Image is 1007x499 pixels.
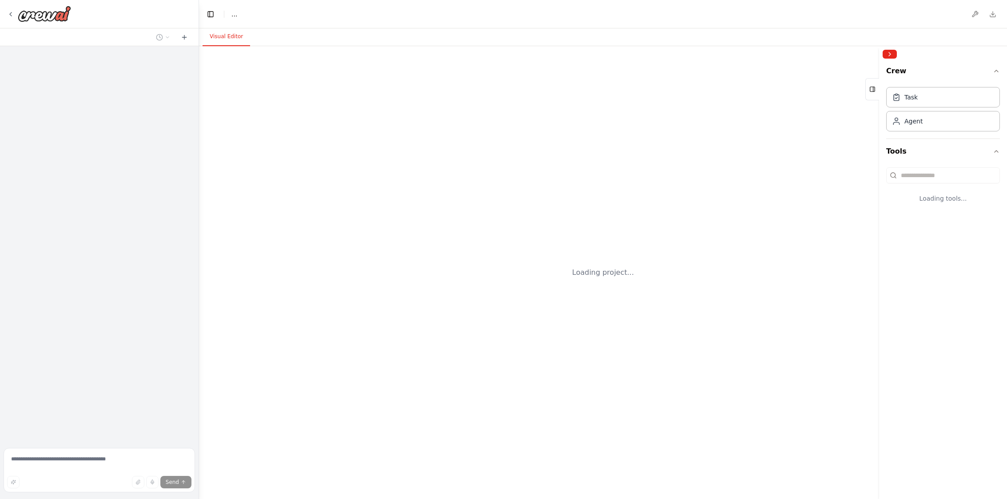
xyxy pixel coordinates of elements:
div: Loading tools... [886,187,1000,210]
div: Crew [886,83,1000,139]
button: Collapse right sidebar [883,50,897,59]
button: Upload files [132,476,144,488]
button: Hide left sidebar [204,8,217,20]
span: ... [231,10,237,19]
span: Send [166,479,179,486]
img: Logo [18,6,71,22]
div: Loading project... [572,267,634,278]
button: Toggle Sidebar [876,46,883,499]
button: Crew [886,62,1000,83]
button: Switch to previous chat [152,32,174,43]
button: Visual Editor [203,28,250,46]
button: Click to speak your automation idea [146,476,159,488]
button: Start a new chat [177,32,191,43]
button: Send [160,476,191,488]
button: Improve this prompt [7,476,20,488]
div: Task [904,93,918,102]
div: Agent [904,117,923,126]
div: Tools [886,164,1000,217]
nav: breadcrumb [231,10,237,19]
button: Tools [886,139,1000,164]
